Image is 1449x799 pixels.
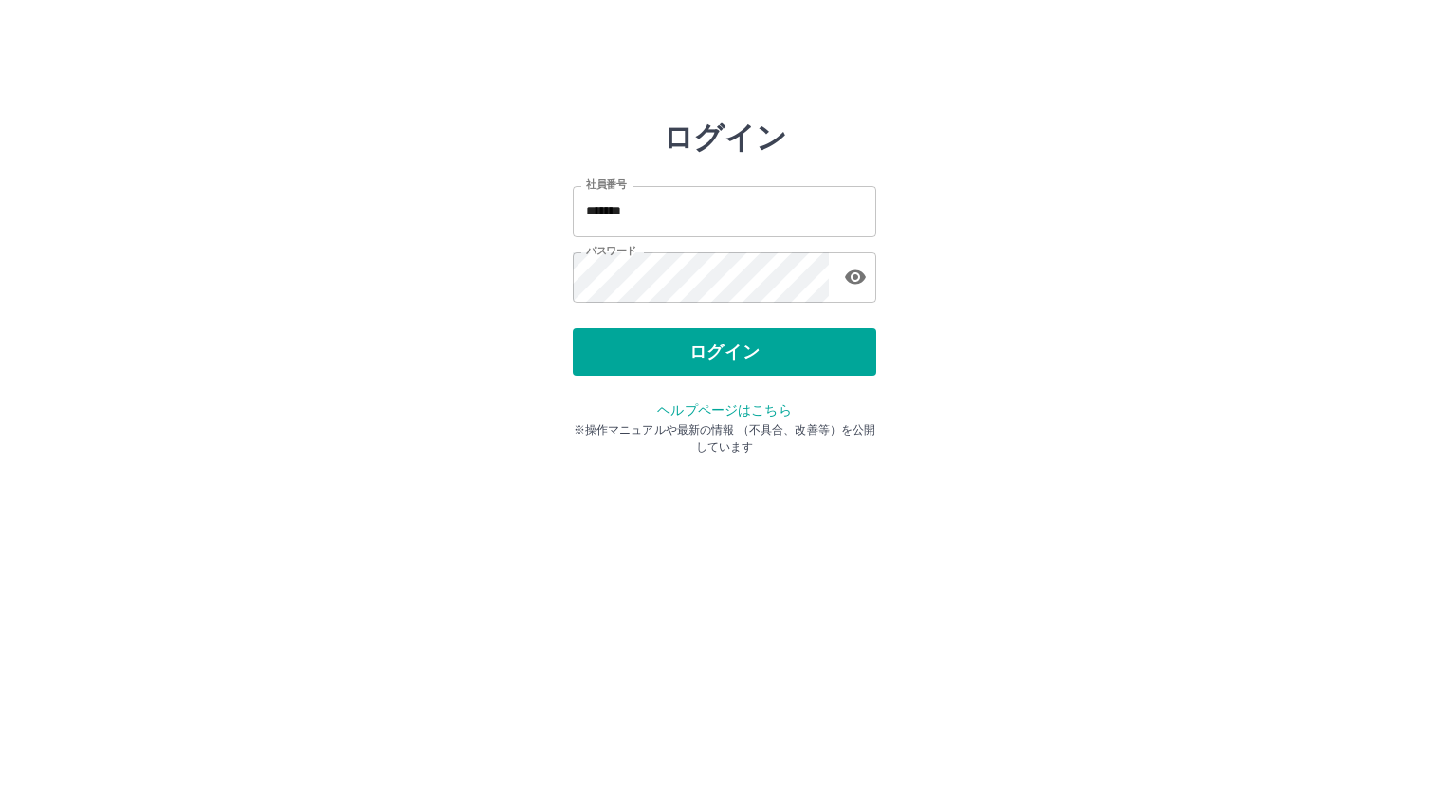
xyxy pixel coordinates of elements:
a: ヘルプページはこちら [657,402,791,418]
button: ログイン [573,328,876,376]
label: 社員番号 [586,177,626,192]
label: パスワード [586,244,636,258]
p: ※操作マニュアルや最新の情報 （不具合、改善等）を公開しています [573,421,876,455]
h2: ログイン [663,120,787,156]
